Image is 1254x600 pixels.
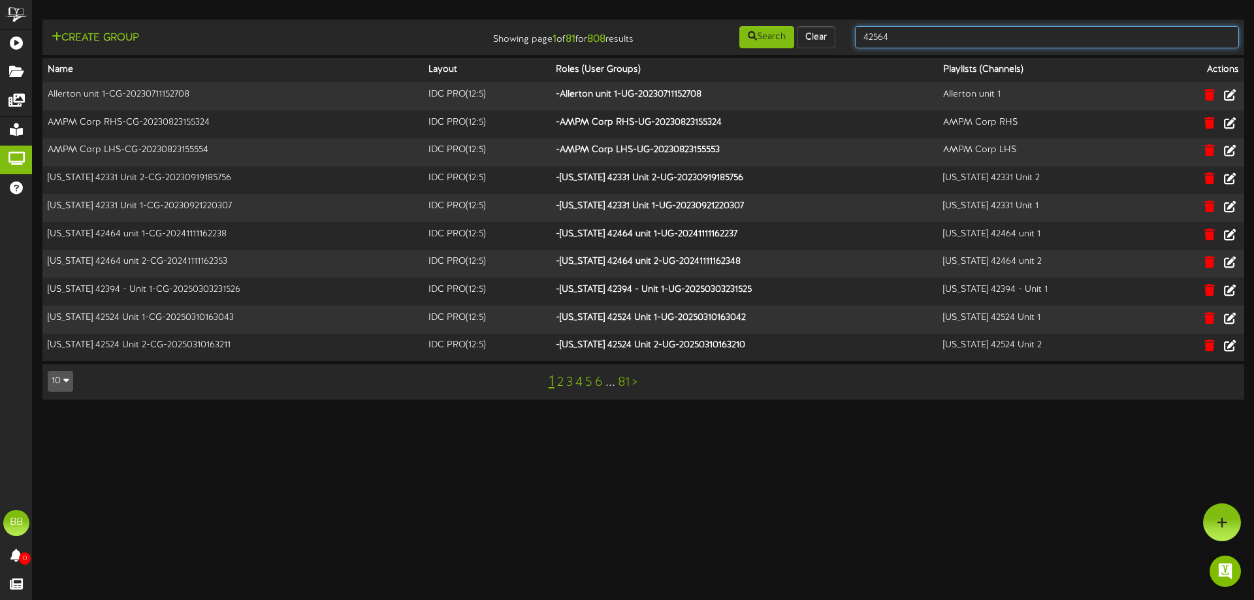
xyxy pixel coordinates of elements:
td: Allerton unit 1-CG-20230711152708 [42,82,423,110]
div: Showing page of for results [442,25,643,47]
div: [US_STATE] 42524 Unit 1 [943,311,1148,324]
th: Layout [423,58,551,82]
div: Open Intercom Messenger [1210,556,1241,587]
div: [US_STATE] 42464 unit 1 [943,228,1148,241]
a: 2 [557,375,564,390]
th: - [US_STATE] 42394 - Unit 1-UG-20250303231525 [551,277,938,306]
th: Actions [1153,58,1244,82]
td: IDC PRO ( 12:5 ) [423,334,551,361]
td: IDC PRO ( 12:5 ) [423,250,551,278]
div: [US_STATE] 42331 Unit 2 [943,172,1148,185]
th: - AMPM Corp RHS-UG-20230823155324 [551,110,938,138]
th: - Allerton unit 1-UG-20230711152708 [551,82,938,110]
a: 4 [575,375,583,390]
td: [US_STATE] 42331 Unit 1-CG-20230921220307 [42,194,423,222]
div: [US_STATE] 42524 Unit 2 [943,339,1148,352]
div: [US_STATE] 42464 unit 2 [943,255,1148,268]
div: AMPM Corp LHS [943,144,1148,157]
th: - [US_STATE] 42331 Unit 1-UG-20230921220307 [551,194,938,222]
div: BB [3,510,29,536]
th: Roles (User Groups) [551,58,938,82]
a: ... [605,375,615,390]
strong: 81 [566,33,575,45]
a: 81 [618,375,630,390]
th: Playlists (Channels) [938,58,1153,82]
button: Clear [797,26,835,48]
div: AMPM Corp RHS [943,116,1148,129]
td: [US_STATE] 42394 - Unit 1-CG-20250303231526 [42,277,423,306]
td: IDC PRO ( 12:5 ) [423,194,551,222]
td: IDC PRO ( 12:5 ) [423,138,551,166]
button: 10 [48,371,73,392]
strong: 808 [587,33,605,45]
button: Create Group [48,30,143,46]
input: -- Search -- [855,26,1239,48]
td: [US_STATE] 42464 unit 2-CG-20241111162353 [42,250,423,278]
td: IDC PRO ( 12:5 ) [423,222,551,250]
strong: 1 [553,33,556,45]
a: 3 [566,375,573,390]
div: Allerton unit 1 [943,88,1148,101]
div: [US_STATE] 42331 Unit 1 [943,200,1148,213]
button: Search [739,26,794,48]
th: - [US_STATE] 42524 Unit 2-UG-20250310163210 [551,334,938,361]
td: [US_STATE] 42331 Unit 2-CG-20230919185756 [42,166,423,195]
div: [US_STATE] 42394 - Unit 1 [943,283,1148,296]
th: - [US_STATE] 42524 Unit 1-UG-20250310163042 [551,306,938,334]
span: 0 [19,552,31,565]
td: AMPM Corp RHS-CG-20230823155324 [42,110,423,138]
th: - [US_STATE] 42331 Unit 2-UG-20230919185756 [551,166,938,195]
th: Name [42,58,423,82]
a: 5 [585,375,592,390]
a: > [632,375,637,390]
td: IDC PRO ( 12:5 ) [423,82,551,110]
a: 6 [595,375,603,390]
td: IDC PRO ( 12:5 ) [423,306,551,334]
td: IDC PRO ( 12:5 ) [423,110,551,138]
td: [US_STATE] 42524 Unit 2-CG-20250310163211 [42,334,423,361]
td: AMPM Corp LHS-CG-20230823155554 [42,138,423,166]
td: [US_STATE] 42524 Unit 1-CG-20250310163043 [42,306,423,334]
td: [US_STATE] 42464 unit 1-CG-20241111162238 [42,222,423,250]
a: 1 [549,373,555,390]
th: - AMPM Corp LHS-UG-20230823155553 [551,138,938,166]
th: - [US_STATE] 42464 unit 2-UG-20241111162348 [551,250,938,278]
td: IDC PRO ( 12:5 ) [423,277,551,306]
th: - [US_STATE] 42464 unit 1-UG-20241111162237 [551,222,938,250]
td: IDC PRO ( 12:5 ) [423,166,551,195]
